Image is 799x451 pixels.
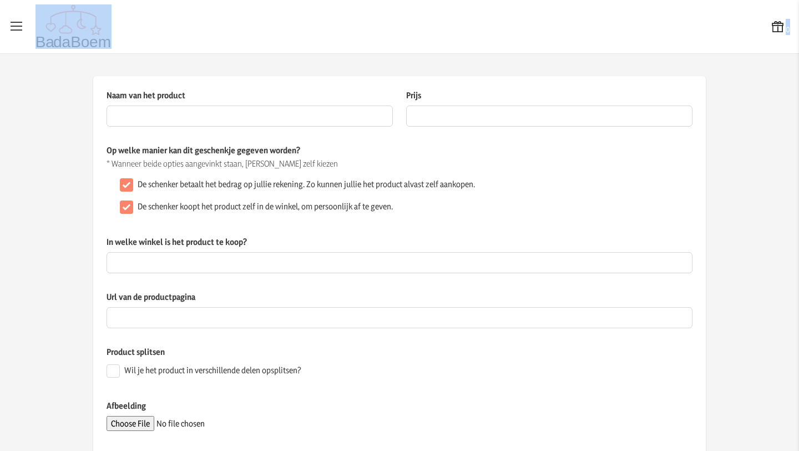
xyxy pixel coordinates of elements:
[107,89,393,106] label: Naam van het product
[107,400,692,416] label: Afbeelding
[107,346,692,358] p: Product splitsen
[107,158,692,169] p: * Wanneer beide opties aangevinkt staan, [PERSON_NAME] zelf kiezen
[107,144,692,156] p: Op welke manier kan dit geschenkje gegeven worden?
[138,201,393,212] label: De schenker koopt het product zelf in de winkel, om persoonlijk af te geven.
[107,291,692,307] label: Url van de productpagina
[406,89,692,106] label: Prijs
[138,179,475,190] label: De schenker betaalt het bedrag op jullie rekening. Zo kunnen jullie het product alvast zelf aanko...
[770,19,790,35] button: 0
[107,236,692,252] label: In welke winkel is het product te koop?
[124,365,301,376] label: Wil je het product in verschillende delen opsplitsen?
[36,4,112,49] img: Badaboem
